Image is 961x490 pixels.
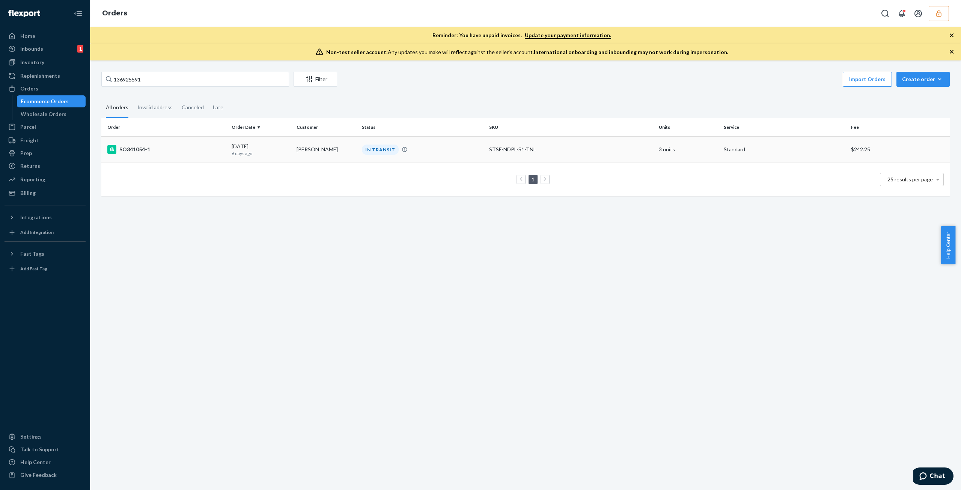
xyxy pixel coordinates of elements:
[20,458,51,466] div: Help Center
[20,446,59,453] div: Talk to Support
[5,263,86,275] a: Add Fast Tag
[20,32,35,40] div: Home
[101,118,229,136] th: Order
[232,143,291,157] div: [DATE]
[525,32,611,39] a: Update your payment information.
[721,118,848,136] th: Service
[20,149,32,157] div: Prep
[941,226,955,264] button: Help Center
[107,145,226,154] div: SO341054-1
[20,72,60,80] div: Replenishments
[913,467,953,486] iframe: Opens a widget where you can chat to one of our agents
[656,118,721,136] th: Units
[229,118,294,136] th: Order Date
[294,72,337,87] button: Filter
[5,43,86,55] a: Inbounds1
[182,98,204,117] div: Canceled
[20,433,42,440] div: Settings
[5,83,86,95] a: Orders
[5,226,86,238] a: Add Integration
[5,147,86,159] a: Prep
[5,443,86,455] button: Talk to Support
[5,160,86,172] a: Returns
[656,136,721,163] td: 3 units
[8,10,40,17] img: Flexport logo
[20,45,43,53] div: Inbounds
[362,145,399,155] div: IN TRANSIT
[20,229,54,235] div: Add Integration
[101,72,289,87] input: Search orders
[486,118,656,136] th: SKU
[20,85,38,92] div: Orders
[5,56,86,68] a: Inventory
[20,137,39,144] div: Freight
[530,176,536,182] a: Page 1 is your current page
[20,471,57,479] div: Give Feedback
[5,70,86,82] a: Replenishments
[106,98,128,118] div: All orders
[326,48,728,56] div: Any updates you make will reflect against the seller's account.
[21,98,69,105] div: Ecommerce Orders
[902,75,944,83] div: Create order
[5,173,86,185] a: Reporting
[96,3,133,24] ol: breadcrumbs
[5,431,86,443] a: Settings
[20,123,36,131] div: Parcel
[5,121,86,133] a: Parcel
[137,98,173,117] div: Invalid address
[20,265,47,272] div: Add Fast Tag
[17,108,86,120] a: Wholesale Orders
[5,248,86,260] button: Fast Tags
[5,469,86,481] button: Give Feedback
[5,30,86,42] a: Home
[5,211,86,223] button: Integrations
[232,150,291,157] p: 6 days ago
[20,214,52,221] div: Integrations
[896,72,950,87] button: Create order
[17,95,86,107] a: Ecommerce Orders
[20,250,44,258] div: Fast Tags
[887,176,933,182] span: 25 results per page
[20,176,45,183] div: Reporting
[848,118,950,136] th: Fee
[894,6,909,21] button: Open notifications
[843,72,892,87] button: Import Orders
[21,110,66,118] div: Wholesale Orders
[294,136,358,163] td: [PERSON_NAME]
[359,118,486,136] th: Status
[534,49,728,55] span: International onboarding and inbounding may not work during impersonation.
[294,75,337,83] div: Filter
[5,187,86,199] a: Billing
[71,6,86,21] button: Close Navigation
[911,6,926,21] button: Open account menu
[20,189,36,197] div: Billing
[5,134,86,146] a: Freight
[102,9,127,17] a: Orders
[5,456,86,468] a: Help Center
[489,146,653,153] div: STSF-NDPL-S1-TNL
[724,146,845,153] p: Standard
[20,59,44,66] div: Inventory
[848,136,950,163] td: $242.25
[432,32,611,39] p: Reminder: You have unpaid invoices.
[297,124,355,130] div: Customer
[878,6,893,21] button: Open Search Box
[77,45,83,53] div: 1
[20,162,40,170] div: Returns
[213,98,223,117] div: Late
[326,49,388,55] span: Non-test seller account:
